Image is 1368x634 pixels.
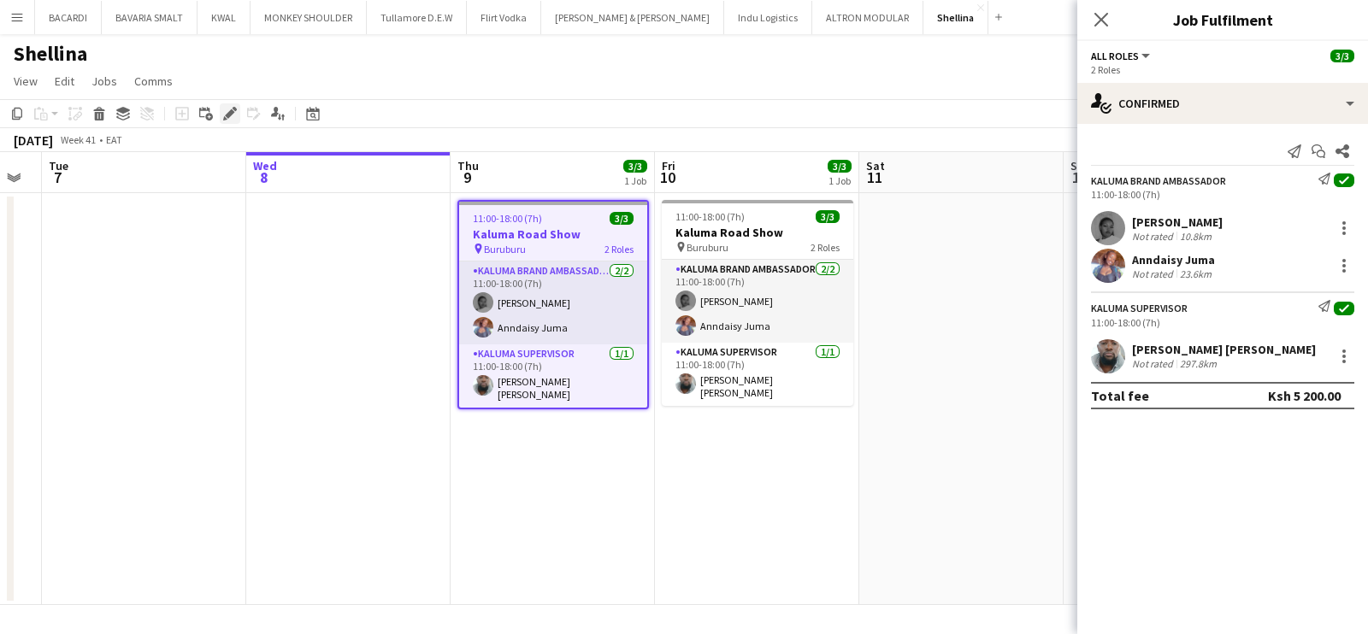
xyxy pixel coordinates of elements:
span: 3/3 [623,160,647,173]
button: Flirt Vodka [467,1,541,34]
a: Jobs [85,70,124,92]
div: Total fee [1091,387,1149,404]
span: View [14,73,38,89]
app-job-card: 11:00-18:00 (7h)3/3Kaluma Road Show Buruburu2 RolesKaluma Brand Ambassador2/211:00-18:00 (7h)[PER... [457,200,649,409]
a: Comms [127,70,180,92]
span: Thu [457,158,479,173]
span: Jobs [91,73,117,89]
button: MONKEY SHOULDER [251,1,367,34]
button: BACARDI [35,1,102,34]
span: 11 [864,167,885,187]
span: Edit [55,73,74,89]
app-job-card: 11:00-18:00 (7h)3/3Kaluma Road Show Buruburu2 RolesKaluma Brand Ambassador2/211:00-18:00 (7h)[PER... [662,200,853,406]
span: 3/3 [828,160,852,173]
h3: Kaluma Road Show [662,225,853,240]
span: 8 [251,167,277,187]
span: All roles [1091,50,1139,62]
button: BAVARIA SMALT [102,1,198,34]
a: Edit [48,70,81,92]
span: 7 [46,167,68,187]
h3: Kaluma Road Show [459,226,647,242]
div: Ksh 5 200.00 [1268,387,1341,404]
span: Buruburu [484,243,526,255]
div: Kaluma Brand Ambassador [1091,174,1226,187]
button: Tullamore D.E.W [367,1,467,34]
app-card-role: Kaluma Brand Ambassador2/211:00-18:00 (7h)[PERSON_NAME]Anndaisy Juma [459,261,647,344]
span: 3/3 [610,212,634,225]
div: Not rated [1132,357,1176,370]
span: Sat [866,158,885,173]
div: 11:00-18:00 (7h) [1091,188,1354,201]
button: ALTRON MODULAR [812,1,923,34]
span: 2 Roles [604,243,634,255]
div: 297.8km [1176,357,1220,370]
h1: Shellina [14,41,87,67]
app-card-role: Kaluma Brand Ambassador2/211:00-18:00 (7h)[PERSON_NAME]Anndaisy Juma [662,260,853,343]
h3: Job Fulfilment [1077,9,1368,31]
span: 3/3 [816,210,840,223]
span: Week 41 [56,133,99,146]
div: EAT [106,133,122,146]
div: 1 Job [828,174,851,187]
span: 2 Roles [811,241,840,254]
div: 23.6km [1176,267,1215,280]
app-card-role: Kaluma Supervisor1/111:00-18:00 (7h)[PERSON_NAME] [PERSON_NAME] [459,344,647,408]
span: Comms [134,73,173,89]
span: 12 [1068,167,1091,187]
span: Tue [49,158,68,173]
span: Buruburu [687,241,728,254]
span: 9 [455,167,479,187]
a: View [7,70,44,92]
span: Sun [1070,158,1091,173]
div: 2 Roles [1091,63,1354,76]
button: All roles [1091,50,1153,62]
span: Wed [253,158,277,173]
div: [PERSON_NAME] [PERSON_NAME] [1132,342,1316,357]
span: 10 [659,167,675,187]
div: [DATE] [14,132,53,149]
span: 11:00-18:00 (7h) [473,212,542,225]
span: 3/3 [1330,50,1354,62]
div: Anndaisy Juma [1132,252,1215,267]
div: [PERSON_NAME] [1132,214,1223,230]
div: 10.8km [1176,230,1215,243]
div: 1 Job [624,174,646,187]
button: KWAL [198,1,251,34]
button: Shellina [923,1,988,34]
button: [PERSON_NAME] & [PERSON_NAME] [541,1,724,34]
button: Indu Logistics [724,1,812,34]
div: 11:00-18:00 (7h) [1091,316,1354,329]
div: Not rated [1132,230,1176,243]
span: 11:00-18:00 (7h) [675,210,745,223]
app-card-role: Kaluma Supervisor1/111:00-18:00 (7h)[PERSON_NAME] [PERSON_NAME] [662,343,853,406]
span: Fri [662,158,675,173]
div: Kaluma Supervisor [1091,302,1188,314]
div: Not rated [1132,267,1176,280]
div: Confirmed [1077,83,1368,124]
